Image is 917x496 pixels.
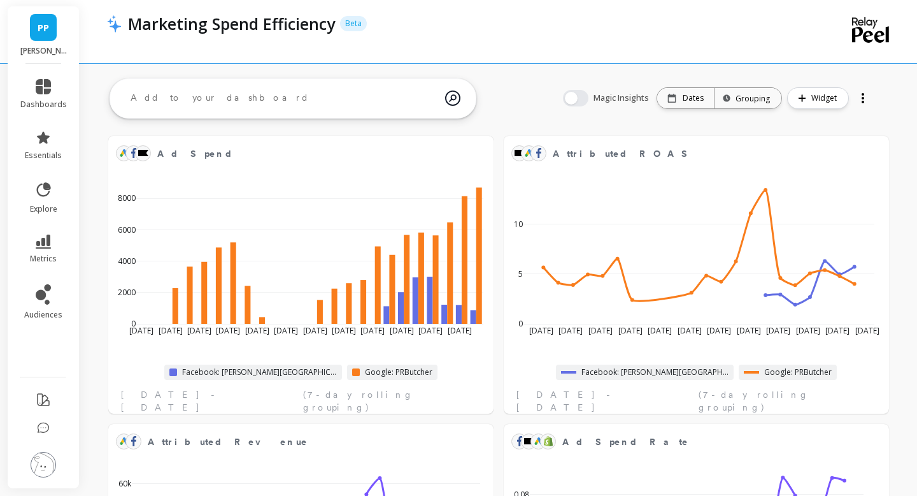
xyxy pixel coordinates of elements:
img: profile picture [31,452,56,478]
span: Ad Spend Rate [562,433,841,451]
span: Widget [811,92,841,105]
img: header icon [107,15,122,33]
span: Attributed Revenue [148,435,308,449]
span: Ad Spend [157,145,445,163]
span: Attributed Revenue [148,433,445,451]
span: Magic Insights [594,92,651,105]
span: Facebook: [PERSON_NAME][GEOGRAPHIC_DATA] [182,367,338,377]
span: Facebook: [PERSON_NAME][GEOGRAPHIC_DATA] [581,367,729,377]
span: Attributed ROAS [553,145,841,163]
button: Widget [787,87,849,109]
span: PP [38,20,49,35]
span: Ad Spend [157,147,234,161]
span: audiences [24,310,62,320]
span: Ad Spend Rate [562,435,689,449]
span: Attributed ROAS [553,147,695,161]
div: Grouping [726,92,770,105]
span: Google: PRButcher [365,367,432,377]
span: dashboards [20,99,67,110]
span: [DATE] - [DATE] [516,388,695,414]
span: (7-day rolling grouping) [303,388,481,414]
p: Dates [683,93,704,103]
span: metrics [30,254,57,264]
span: (7-day rolling grouping) [699,388,876,414]
span: [DATE] - [DATE] [121,388,299,414]
p: Marketing Spend Efficiency [128,13,335,34]
span: essentials [25,150,62,161]
p: Porter Road - porterroad.myshopify.com [20,46,67,56]
p: Beta [340,16,367,31]
img: magic search icon [445,81,460,115]
span: Google: PRButcher [764,367,832,377]
span: explore [30,204,57,214]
